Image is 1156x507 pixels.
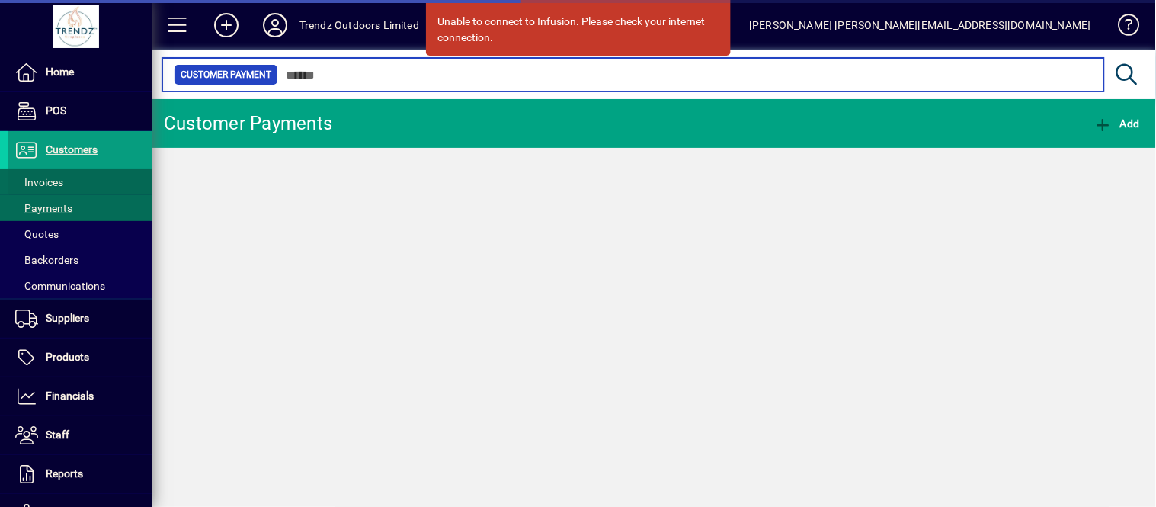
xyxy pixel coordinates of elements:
span: Customer Payment [181,67,271,82]
span: Quotes [15,228,59,240]
span: Products [46,351,89,363]
div: Customer Payments [164,111,332,136]
div: [PERSON_NAME] [PERSON_NAME][EMAIL_ADDRESS][DOMAIN_NAME] [749,13,1091,37]
a: Suppliers [8,300,152,338]
span: Staff [46,428,69,441]
a: Reports [8,455,152,493]
span: Reports [46,467,83,480]
span: Invoices [15,176,63,188]
div: Trendz Outdoors Limited [299,13,419,37]
a: POS [8,92,152,130]
button: Add [202,11,251,39]
a: Staff [8,416,152,454]
span: Communications [15,280,105,292]
a: Communications [8,273,152,299]
span: Home [46,66,74,78]
button: Add [1090,110,1144,137]
span: Financials [46,390,94,402]
span: POS [46,104,66,117]
span: Customers [46,143,98,156]
a: Invoices [8,169,152,195]
span: Backorders [15,254,78,266]
a: Home [8,53,152,91]
a: Backorders [8,247,152,273]
a: Financials [8,377,152,416]
span: Add [1094,117,1140,130]
span: Payments [15,202,72,214]
a: Knowledge Base [1106,3,1137,53]
a: Quotes [8,221,152,247]
a: Products [8,339,152,377]
a: Payments [8,195,152,221]
span: Suppliers [46,312,89,324]
button: Profile [251,11,299,39]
